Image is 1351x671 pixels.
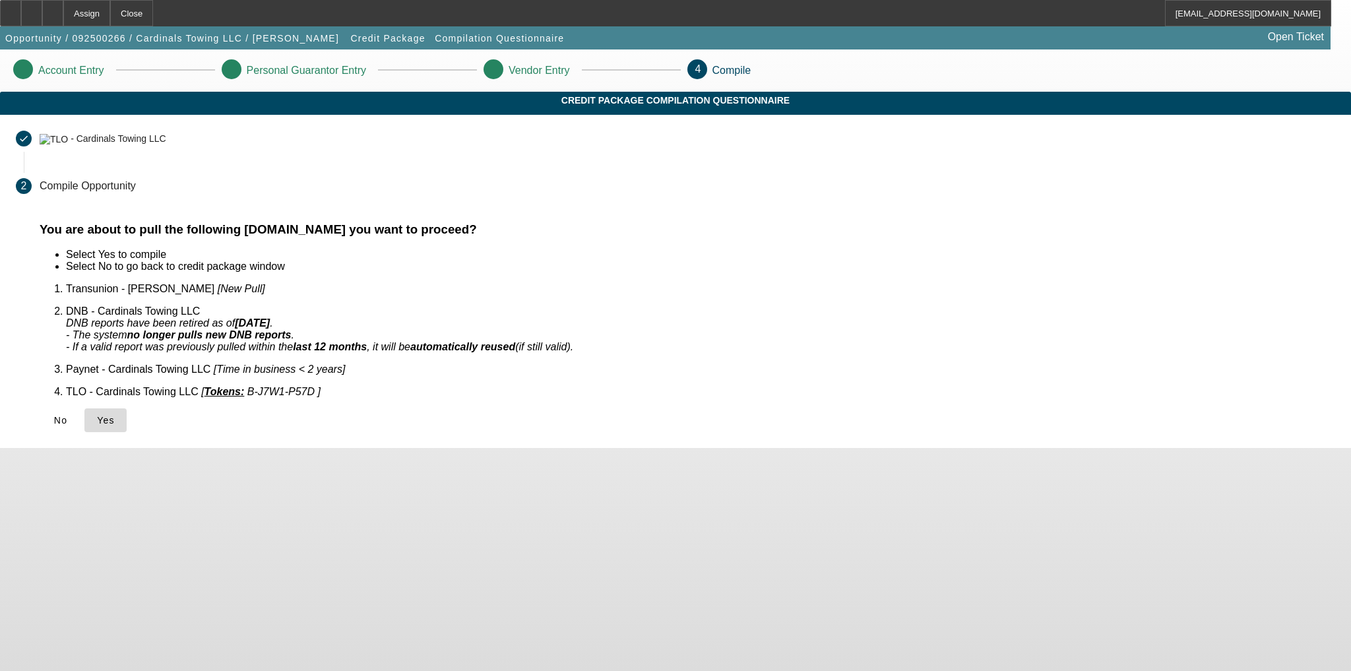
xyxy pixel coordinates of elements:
[54,415,67,426] span: No
[214,364,346,375] i: [Time in business < 2 years]
[21,180,27,192] span: 2
[71,134,166,144] div: - Cardinals Towing LLC
[40,180,136,192] p: Compile Opportunity
[247,386,315,397] span: B-J7W1-P57D
[218,283,265,294] i: [New Pull]
[350,33,425,44] span: Credit Package
[66,249,1335,261] li: Select Yes to compile
[40,408,82,432] button: No
[431,26,567,50] button: Compilation Questionnaire
[127,329,291,340] strong: no longer pulls new DNB reports
[66,261,1335,272] li: Select No to go back to credit package window
[66,364,1335,375] p: Paynet - Cardinals Towing LLC
[66,283,1335,295] p: Transunion - [PERSON_NAME]
[18,133,29,144] mat-icon: done
[235,317,270,329] strong: [DATE]
[347,26,428,50] button: Credit Package
[40,134,68,144] img: TLO
[40,222,1335,237] h3: You are about to pull the following [DOMAIN_NAME] you want to proceed?
[38,65,104,77] p: Account Entry
[66,386,1335,398] p: TLO - Cardinals Towing LLC
[1263,26,1329,48] a: Open Ticket
[293,341,367,352] strong: last 12 months
[204,386,245,397] u: Tokens:
[5,33,339,44] span: Opportunity / 092500266 / Cardinals Towing LLC / [PERSON_NAME]
[84,408,127,432] button: Yes
[410,341,515,352] strong: automatically reused
[66,317,573,352] i: DNB reports have been retired as of . - The system . - If a valid report was previously pulled wi...
[509,65,570,77] p: Vendor Entry
[97,415,115,426] span: Yes
[247,65,366,77] p: Personal Guarantor Entry
[10,95,1341,106] span: Credit Package Compilation Questionnaire
[66,305,1335,353] p: DNB - Cardinals Towing LLC
[201,386,321,397] i: [ ]
[695,63,701,75] span: 4
[435,33,564,44] span: Compilation Questionnaire
[712,65,751,77] p: Compile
